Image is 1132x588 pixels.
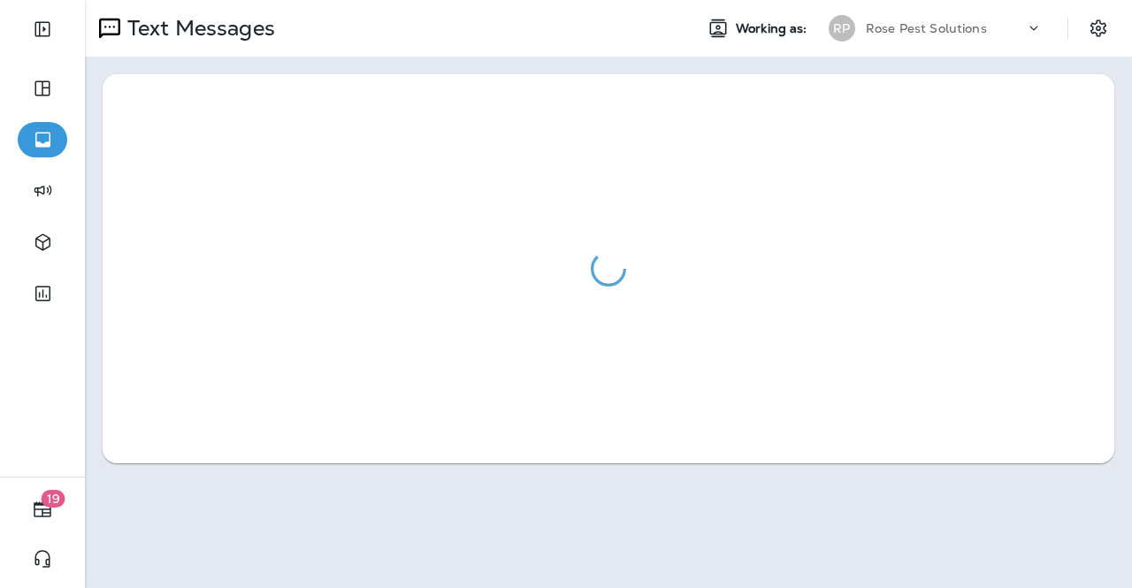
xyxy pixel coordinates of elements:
[42,490,65,508] span: 19
[18,492,67,527] button: 19
[1082,12,1114,44] button: Settings
[736,21,811,36] span: Working as:
[829,15,855,42] div: RP
[18,11,67,47] button: Expand Sidebar
[866,21,987,35] p: Rose Pest Solutions
[120,15,275,42] p: Text Messages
